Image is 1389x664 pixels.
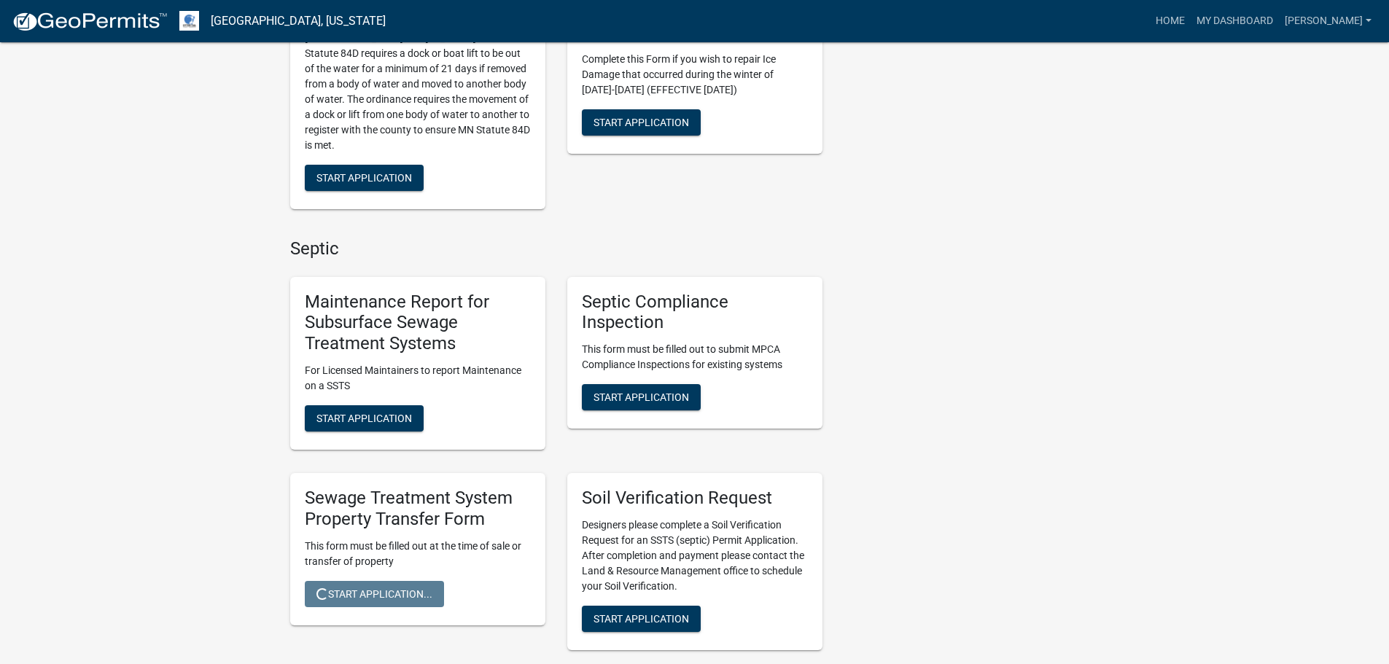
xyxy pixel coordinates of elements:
button: Start Application [582,606,701,632]
h5: Sewage Treatment System Property Transfer Form [305,488,531,530]
h4: Septic [290,238,822,259]
span: Start Application [594,391,689,403]
p: Designers please complete a Soil Verification Request for an SSTS (septic) Permit Application. Af... [582,517,808,594]
span: Start Application [594,612,689,624]
button: Start Application... [305,581,444,607]
img: Otter Tail County, Minnesota [179,11,199,31]
p: This form must be filled out at the time of sale or transfer of property [305,539,531,569]
p: Complete this Form if you wish to repair Ice Damage that occurred during the winter of [DATE]-[DA... [582,52,808,98]
p: [GEOGRAPHIC_DATA] and [US_STATE] State Statute 84D requires a dock or boat lift to be out of the ... [305,31,531,153]
h5: Maintenance Report for Subsurface Sewage Treatment Systems [305,292,531,354]
a: My Dashboard [1191,7,1279,35]
a: [PERSON_NAME] [1279,7,1377,35]
p: This form must be filled out to submit MPCA Compliance Inspections for existing systems [582,342,808,372]
button: Start Application [582,109,701,136]
h5: Septic Compliance Inspection [582,292,808,334]
span: Start Application [316,171,412,183]
a: Home [1150,7,1191,35]
p: For Licensed Maintainers to report Maintenance on a SSTS [305,363,531,394]
span: Start Application [316,413,412,424]
span: Start Application [594,116,689,128]
button: Start Application [305,165,424,191]
button: Start Application [582,384,701,410]
h5: Soil Verification Request [582,488,808,509]
span: Start Application... [316,587,432,599]
a: [GEOGRAPHIC_DATA], [US_STATE] [211,9,386,34]
button: Start Application [305,405,424,431]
